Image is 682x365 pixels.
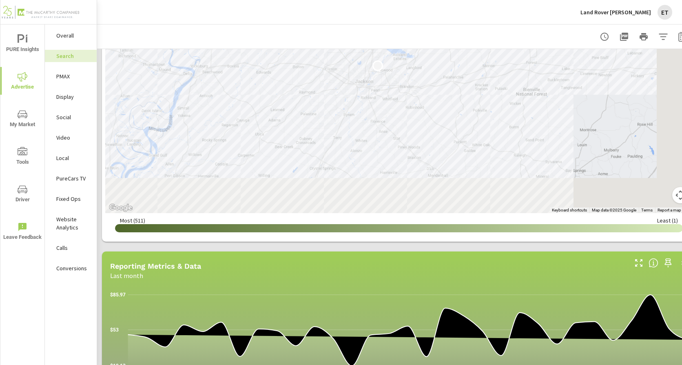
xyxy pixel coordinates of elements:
div: ET [658,5,672,20]
p: Search [56,52,90,60]
h5: Reporting Metrics & Data [110,262,201,270]
div: PMAX [45,70,97,82]
span: Map data ©2025 Google [592,208,636,212]
span: Leave Feedback [3,222,42,242]
p: Fixed Ops [56,195,90,203]
span: PURE Insights [3,34,42,54]
button: "Export Report to PDF" [616,29,632,45]
p: Local [56,154,90,162]
text: $53 [110,327,119,333]
p: Last month [110,271,143,280]
p: Least ( 1 ) [657,217,678,224]
span: Tools [3,147,42,167]
text: $85.97 [110,292,126,298]
span: Understand Search data over time and see how metrics compare to each other. [649,258,658,268]
div: Calls [45,242,97,254]
button: Make Fullscreen [632,256,645,269]
div: Video [45,131,97,144]
p: Website Analytics [56,215,90,231]
div: Conversions [45,262,97,274]
p: PMAX [56,72,90,80]
p: PureCars TV [56,174,90,182]
p: Overall [56,31,90,40]
a: Open this area in Google Maps (opens a new window) [107,203,134,213]
p: Social [56,113,90,121]
p: Display [56,93,90,101]
div: Overall [45,29,97,42]
p: Most ( 511 ) [120,217,145,224]
img: Google [107,203,134,213]
p: Land Rover [PERSON_NAME] [580,9,651,16]
span: Driver [3,185,42,205]
div: nav menu [0,24,44,250]
div: PureCars TV [45,172,97,185]
p: Conversions [56,264,90,272]
div: Social [45,111,97,123]
p: Video [56,134,90,142]
div: Local [45,152,97,164]
span: Save this to your personalized report [662,256,675,269]
div: Search [45,50,97,62]
span: Advertise [3,72,42,92]
p: Calls [56,244,90,252]
button: Apply Filters [655,29,671,45]
button: Print Report [635,29,652,45]
span: My Market [3,109,42,129]
a: Terms (opens in new tab) [641,208,653,212]
div: Fixed Ops [45,193,97,205]
div: Website Analytics [45,213,97,234]
button: Keyboard shortcuts [552,207,587,213]
div: Display [45,91,97,103]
